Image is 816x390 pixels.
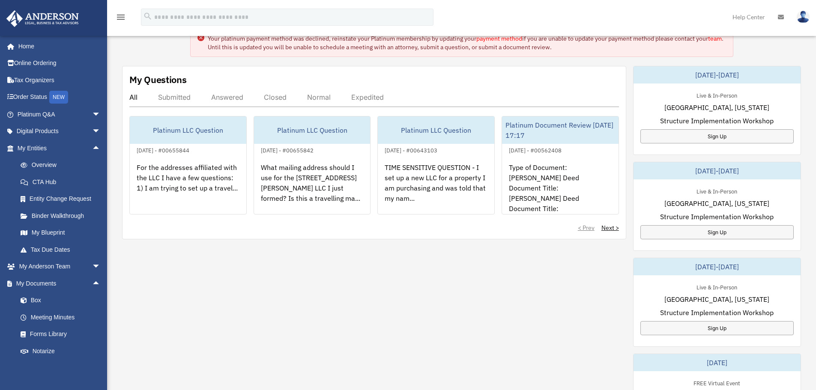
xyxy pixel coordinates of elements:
a: My Blueprint [12,224,114,241]
div: Expedited [351,93,384,101]
a: My Anderson Teamarrow_drop_down [6,258,114,275]
a: Sign Up [640,225,794,239]
div: My Questions [129,73,187,86]
i: search [143,12,152,21]
div: Closed [264,93,287,101]
a: Entity Change Request [12,191,114,208]
a: My Entitiesarrow_drop_up [6,140,114,157]
div: [DATE] [634,354,801,371]
div: Platinum Document Review [DATE] 17:17 [502,116,619,144]
div: Your platinum payment method was declined, reinstate your Platinum membership by updating your if... [208,34,726,51]
a: Tax Organizers [6,71,114,89]
span: arrow_drop_down [92,258,109,276]
div: For the addresses affiliated with the LLC I have a few questions: 1) I am trying to set up a trav... [130,155,246,222]
div: [DATE] - #00562408 [502,145,568,154]
img: Anderson Advisors Platinum Portal [4,10,81,27]
div: [DATE] - #00655844 [130,145,196,154]
div: TIME SENSITIVE QUESTION - I set up a new LLC for a property I am purchasing and was told that my ... [378,155,494,222]
a: Platinum LLC Question[DATE] - #00655842What mailing address should I use for the [STREET_ADDRESS]... [254,116,371,214]
span: arrow_drop_down [92,106,109,123]
div: All [129,93,137,101]
a: Meeting Minutes [12,309,114,326]
a: Platinum LLC Question[DATE] - #00643103TIME SENSITIVE QUESTION - I set up a new LLC for a propert... [377,116,495,214]
div: [DATE] - #00655842 [254,145,320,154]
a: Platinum Q&Aarrow_drop_down [6,106,114,123]
img: User Pic [797,11,810,23]
a: CTA Hub [12,173,114,191]
span: [GEOGRAPHIC_DATA], [US_STATE] [664,198,769,208]
div: Live & In-Person [690,90,744,99]
div: Platinum LLC Question [378,116,494,144]
i: menu [116,12,126,22]
a: My Documentsarrow_drop_up [6,275,114,292]
div: [DATE] - #00643103 [378,145,444,154]
div: Live & In-Person [690,282,744,291]
div: Normal [307,93,331,101]
a: Sign Up [640,129,794,143]
a: Binder Walkthrough [12,207,114,224]
div: [DATE]-[DATE] [634,258,801,275]
div: Platinum LLC Question [254,116,371,144]
div: [DATE]-[DATE] [634,162,801,179]
a: Online Ordering [6,55,114,72]
a: Notarize [12,342,114,360]
span: arrow_drop_up [92,140,109,157]
span: Structure Implementation Workshop [660,307,774,318]
a: Tax Due Dates [12,241,114,258]
div: FREE Virtual Event [687,378,747,387]
div: Live & In-Person [690,186,744,195]
span: Structure Implementation Workshop [660,116,774,126]
div: Platinum LLC Question [130,116,246,144]
a: Sign Up [640,321,794,335]
div: Type of Document: [PERSON_NAME] Deed Document Title: [PERSON_NAME] Deed Document Title: [PERSON_N... [502,155,619,222]
div: NEW [49,91,68,104]
a: payment method [476,35,522,42]
span: Structure Implementation Workshop [660,211,774,222]
span: arrow_drop_down [92,360,109,377]
a: Platinum LLC Question[DATE] - #00655844For the addresses affiliated with the LLC I have a few que... [129,116,247,214]
div: Submitted [158,93,191,101]
a: Digital Productsarrow_drop_down [6,123,114,140]
a: Forms Library [12,326,114,343]
a: Order StatusNEW [6,89,114,106]
a: team [708,35,722,42]
a: Box [12,292,114,309]
span: arrow_drop_up [92,275,109,292]
div: Answered [211,93,243,101]
a: Home [6,38,109,55]
a: Next > [601,223,619,232]
div: What mailing address should I use for the [STREET_ADDRESS][PERSON_NAME] LLC I just formed? Is thi... [254,155,371,222]
span: [GEOGRAPHIC_DATA], [US_STATE] [664,102,769,113]
a: Platinum Document Review [DATE] 17:17[DATE] - #00562408Type of Document: [PERSON_NAME] Deed Docum... [502,116,619,214]
a: Online Learningarrow_drop_down [6,360,114,377]
a: menu [116,15,126,22]
span: [GEOGRAPHIC_DATA], [US_STATE] [664,294,769,304]
a: Overview [12,157,114,174]
span: arrow_drop_down [92,123,109,140]
div: [DATE]-[DATE] [634,66,801,83]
